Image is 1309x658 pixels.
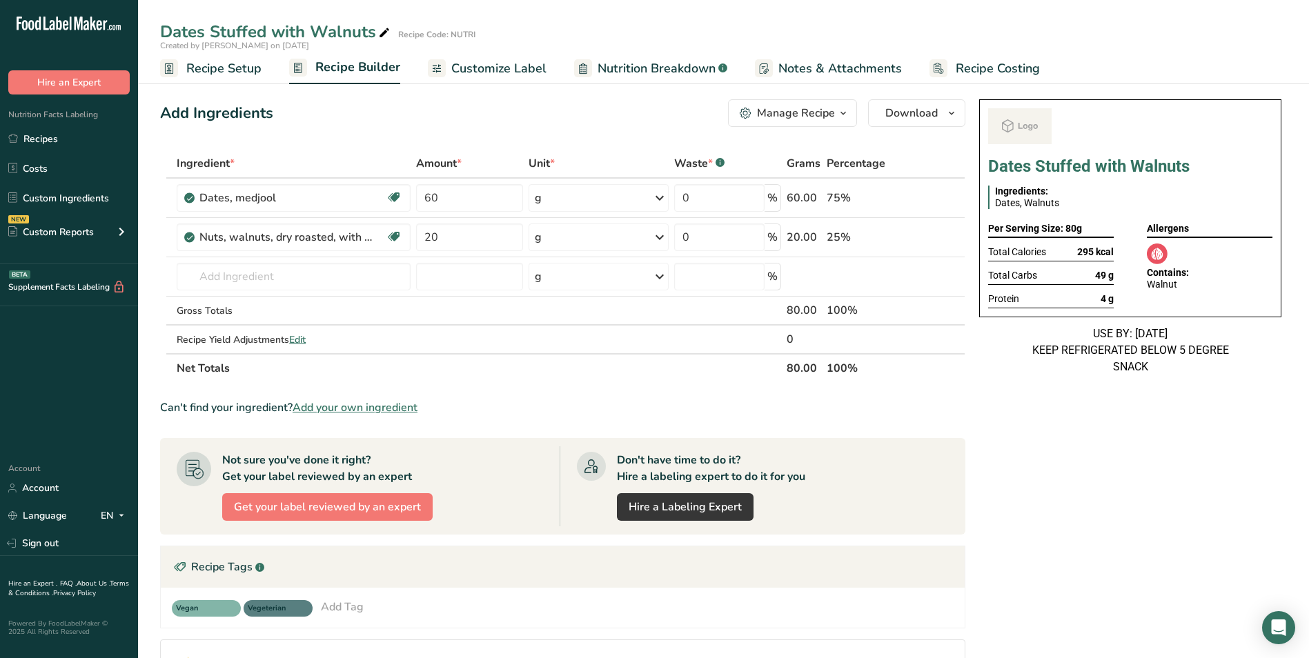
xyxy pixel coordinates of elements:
div: Gross Totals [177,303,411,318]
a: Terms & Conditions . [8,579,129,598]
a: Customize Label [428,53,547,84]
a: FAQ . [60,579,77,588]
div: NEW [8,215,29,223]
span: Ingredient [177,155,235,172]
div: 100% [827,302,900,319]
a: Language [8,504,67,528]
a: Notes & Attachments [755,53,902,84]
div: Allergens [1147,220,1272,239]
div: Recipe Code: NUTRI [398,28,475,41]
th: Net Totals [174,353,784,382]
button: Hire an Expert [8,70,130,94]
div: Custom Reports [8,225,94,239]
div: Recipe Yield Adjustments [177,332,411,347]
span: Protein [988,293,1019,305]
div: BETA [9,270,30,279]
span: Get your label reviewed by an expert [234,499,421,515]
span: Recipe Setup [186,59,262,78]
div: g [535,229,542,246]
div: Not sure you've done it right? Get your label reviewed by an expert [222,452,412,485]
div: Recipe Tags [161,546,965,588]
span: 295 kcal [1077,246,1114,258]
span: Add your own ingredient [293,399,417,416]
button: Download [868,99,965,127]
span: Recipe Builder [315,58,400,77]
div: 25% [827,229,900,246]
div: g [535,190,542,206]
div: Add Ingredients [160,102,273,125]
div: Open Intercom Messenger [1262,611,1295,644]
span: Percentage [827,155,885,172]
span: Vegan [176,603,224,615]
div: Add Tag [321,599,364,615]
div: Dates Stuffed with Walnuts [160,19,393,44]
div: Waste [674,155,725,172]
span: Grams [787,155,820,172]
h1: Dates Stuffed with Walnuts [988,158,1272,175]
a: Hire a Labeling Expert [617,493,754,521]
span: Nutrition Breakdown [598,59,716,78]
span: Contains: [1147,267,1189,278]
div: Ingredients: [995,186,1267,197]
div: EN [101,508,130,524]
div: 60.00 [787,190,821,206]
input: Add Ingredient [177,263,411,290]
a: Recipe Setup [160,53,262,84]
span: Recipe Costing [956,59,1040,78]
div: 20.00 [787,229,821,246]
span: Created by [PERSON_NAME] on [DATE] [160,40,309,51]
th: 100% [824,353,903,382]
div: Nuts, walnuts, dry roasted, with salt added [199,229,372,246]
span: Dates, Walnuts [995,197,1059,208]
div: USE BY: [DATE] KEEP REFRIGERATED BELOW 5 DEGREE SNACK [979,326,1281,375]
div: Don't have time to do it? Hire a labeling expert to do it for you [617,452,805,485]
div: 80.00 [787,302,821,319]
button: Get your label reviewed by an expert [222,493,433,521]
th: 80.00 [784,353,824,382]
span: Amount [416,155,462,172]
span: Edit [289,333,306,346]
div: Manage Recipe [757,105,835,121]
span: Vegeterian [248,603,296,615]
div: Powered By FoodLabelMaker © 2025 All Rights Reserved [8,619,130,636]
img: Walnut [1147,243,1168,264]
a: Recipe Costing [929,53,1040,84]
span: Total Calories [988,246,1046,258]
span: Unit [529,155,555,172]
div: Per Serving Size: 80g [988,220,1114,239]
div: g [535,268,542,285]
span: Customize Label [451,59,547,78]
div: 0 [787,331,821,348]
div: Walnut [1147,279,1272,290]
a: About Us . [77,579,110,588]
span: Total Carbs [988,270,1037,281]
span: 4 g [1101,293,1114,305]
div: Can't find your ingredient? [160,399,965,416]
div: 75% [827,190,900,206]
a: Nutrition Breakdown [574,53,727,84]
a: Hire an Expert . [8,579,57,588]
span: Download [885,105,938,121]
span: Notes & Attachments [778,59,902,78]
span: 49 g [1095,270,1114,281]
a: Recipe Builder [289,52,400,85]
a: Privacy Policy [53,588,96,598]
button: Manage Recipe [728,99,857,127]
div: Dates, medjool [199,190,372,206]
